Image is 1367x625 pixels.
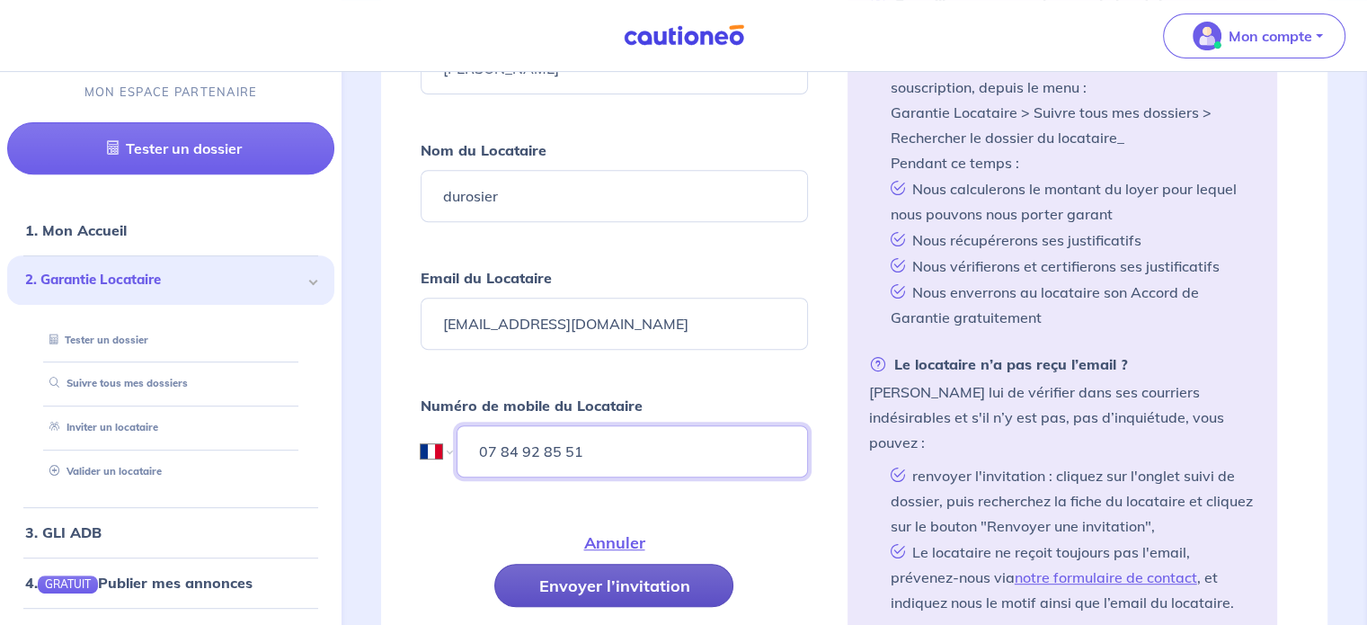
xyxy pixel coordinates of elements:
li: Nous calculerons le montant du loyer pour lequel nous pouvons nous porter garant [883,175,1256,227]
a: Tester un dossier [42,334,148,346]
img: illu_account_valid_menu.svg [1193,22,1221,50]
input: 06 45 54 34 33 [457,425,807,478]
button: illu_account_valid_menu.svgMon compte [1163,13,1345,58]
input: Ex : Durand [421,170,807,222]
a: notre formulaire de contact [1015,568,1197,586]
li: Le locataire ne reçoit toujours pas l'email, prévenez-nous via , et indiquez nous le motif ainsi ... [883,539,1256,615]
strong: Numéro de mobile du Locataire [421,397,643,415]
span: 2. Garantie Locataire [25,271,303,291]
a: Inviter un locataire [42,422,158,434]
a: 1. Mon Accueil [25,222,127,240]
div: Suivre tous mes dossiers [29,370,313,399]
button: Envoyer l’invitation [494,564,733,607]
a: 3. GLI ADB [25,523,102,541]
div: Inviter un locataire [29,414,313,443]
a: 4.GRATUITPublier mes annonces [25,574,253,592]
p: MON ESPACE PARTENAIRE [84,85,258,102]
li: [PERSON_NAME] lui de vérifier dans ses courriers indésirables et s'il n’y est pas, pas d’inquiétu... [869,352,1256,615]
div: Tester un dossier [29,326,313,355]
li: renvoyer l'invitation : cliquez sur l'onglet suivi de dossier, puis recherchez la fiche du locata... [883,462,1256,539]
a: Tester un dossier [7,123,334,175]
strong: Nom du Locataire [421,141,546,159]
div: 1. Mon Accueil [7,213,334,249]
input: Ex : john.doe@gmail.com [421,298,807,350]
div: 2. Garantie Locataire [7,256,334,306]
li: Vous pourrez suivre l’avancement de sa souscription, depuis le menu : Garantie Locataire > Suivre... [883,49,1256,175]
li: Nous vérifierons et certifierons ses justificatifs [883,253,1256,279]
li: Nous enverrons au locataire son Accord de Garantie gratuitement [883,279,1256,330]
p: Mon compte [1229,25,1312,47]
img: Cautioneo [617,24,751,47]
strong: Email du Locataire [421,269,552,287]
div: Valider un locataire [29,458,313,487]
a: Valider un locataire [42,466,162,478]
button: Annuler [539,521,688,564]
li: Nous récupérerons ses justificatifs [883,227,1256,253]
strong: Le locataire n’a pas reçu l’email ? [869,352,1128,377]
a: Suivre tous mes dossiers [42,378,188,390]
div: 3. GLI ADB [7,514,334,550]
div: 4.GRATUITPublier mes annonces [7,565,334,601]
